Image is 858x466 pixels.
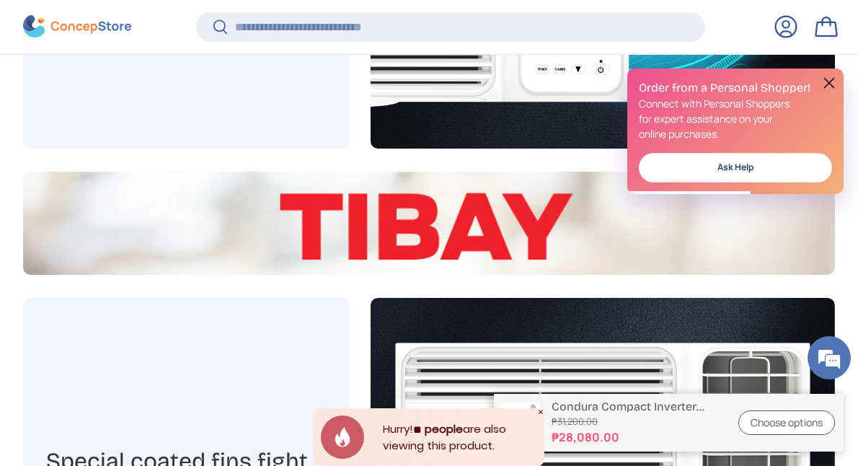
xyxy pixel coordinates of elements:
[738,410,835,436] a: Choose options
[552,428,721,446] strong: ₱28,080.00
[537,408,544,416] div: Close
[639,96,832,141] p: Connect with Personal Shoppers for expert assistance on your online purchases.
[639,153,832,183] a: Ask Help
[7,312,275,362] textarea: Type your message and hit 'Enter'
[639,80,832,96] h2: Order from a Personal Shopper!
[84,141,199,286] span: We're online!
[552,415,721,428] s: ₱31,200.00
[236,7,271,42] div: Minimize live chat window
[23,16,131,38] img: ConcepStore
[75,81,242,100] div: Chat with us now
[552,400,721,413] p: Condura Compact Inverter Window Air Conditioner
